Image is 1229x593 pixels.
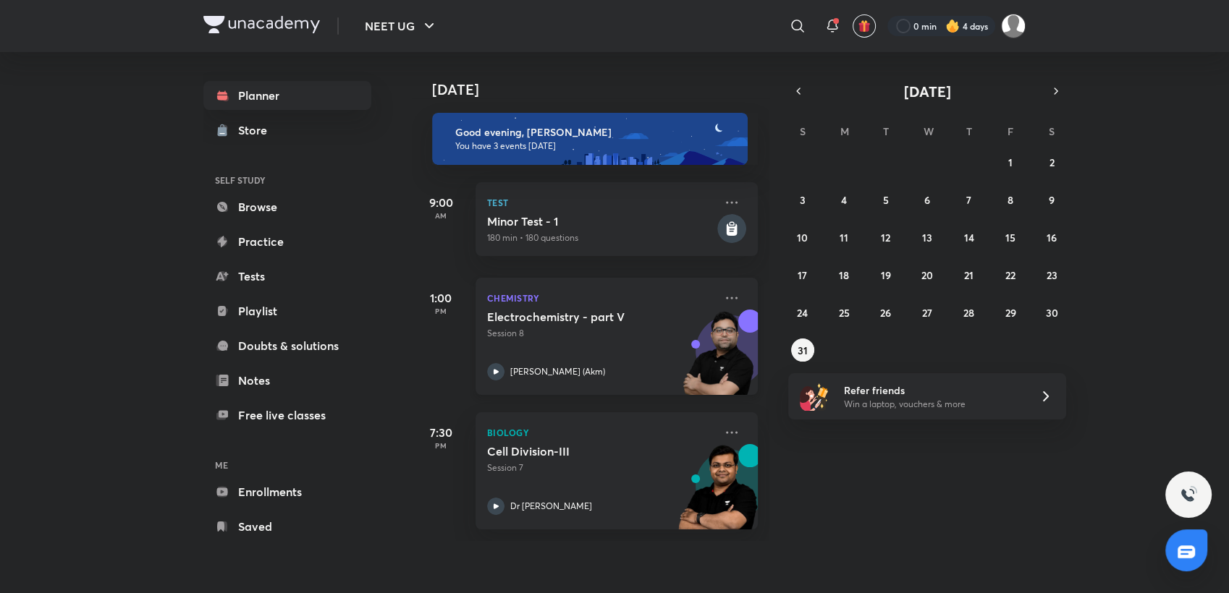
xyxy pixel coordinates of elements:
[999,301,1022,324] button: August 29, 2025
[1049,155,1055,169] abbr: August 2, 2025
[841,193,847,207] abbr: August 4, 2025
[203,477,371,506] a: Enrollments
[797,231,808,244] abbr: August 10, 2025
[798,268,807,282] abbr: August 17, 2025
[1005,231,1015,244] abbr: August 15, 2025
[791,263,814,286] button: August 17, 2025
[916,226,939,249] button: August 13, 2025
[412,424,470,441] h5: 7:30
[791,338,814,362] button: August 31, 2025
[966,193,971,207] abbr: August 7, 2025
[832,188,856,211] button: August 4, 2025
[957,188,980,211] button: August 7, 2025
[412,194,470,211] h5: 9:00
[916,188,939,211] button: August 6, 2025
[1008,155,1013,169] abbr: August 1, 2025
[1049,124,1055,138] abbr: Saturday
[945,19,960,33] img: streak
[966,124,971,138] abbr: Thursday
[791,301,814,324] button: August 24, 2025
[957,301,980,324] button: August 28, 2025
[432,113,748,165] img: evening
[999,263,1022,286] button: August 22, 2025
[203,262,371,291] a: Tests
[1008,193,1013,207] abbr: August 8, 2025
[840,124,849,138] abbr: Monday
[487,194,714,211] p: Test
[839,306,850,320] abbr: August 25, 2025
[832,263,856,286] button: August 18, 2025
[798,344,808,357] abbr: August 31, 2025
[203,16,320,37] a: Company Logo
[881,231,890,244] abbr: August 12, 2025
[963,306,974,320] abbr: August 28, 2025
[203,401,371,430] a: Free live classes
[203,296,371,325] a: Playlist
[832,301,856,324] button: August 25, 2025
[916,301,939,324] button: August 27, 2025
[356,12,447,40] button: NEET UG
[487,444,667,458] h5: Cell Division-III
[1005,268,1015,282] abbr: August 22, 2025
[1040,150,1063,174] button: August 2, 2025
[1046,306,1058,320] abbr: August 30, 2025
[203,227,371,256] a: Practice
[832,226,856,249] button: August 11, 2025
[1040,226,1063,249] button: August 16, 2025
[1040,301,1063,324] button: August 30, 2025
[957,263,980,286] button: August 21, 2025
[203,81,371,110] a: Planner
[203,453,371,477] h6: ME
[874,188,898,211] button: August 5, 2025
[412,211,470,220] p: AM
[800,382,829,411] img: referral
[203,168,371,192] h6: SELF STUDY
[839,268,849,282] abbr: August 18, 2025
[412,441,470,450] p: PM
[487,424,714,441] p: Biology
[883,124,889,138] abbr: Tuesday
[1005,306,1015,320] abbr: August 29, 2025
[510,500,592,513] p: Dr [PERSON_NAME]
[412,307,470,315] p: PM
[922,231,932,244] abbr: August 13, 2025
[924,193,930,207] abbr: August 6, 2025
[791,188,814,211] button: August 3, 2025
[800,124,806,138] abbr: Sunday
[678,444,758,544] img: unacademy
[924,124,934,138] abbr: Wednesday
[1047,231,1057,244] abbr: August 16, 2025
[853,14,876,38] button: avatar
[840,231,848,244] abbr: August 11, 2025
[1047,268,1057,282] abbr: August 23, 2025
[203,116,371,145] a: Store
[916,263,939,286] button: August 20, 2025
[1040,263,1063,286] button: August 23, 2025
[203,331,371,360] a: Doubts & solutions
[844,383,1022,398] h6: Refer friends
[881,268,891,282] abbr: August 19, 2025
[874,263,898,286] button: August 19, 2025
[203,16,320,33] img: Company Logo
[922,306,932,320] abbr: August 27, 2025
[1040,188,1063,211] button: August 9, 2025
[432,81,772,98] h4: [DATE]
[858,20,871,33] img: avatar
[487,231,714,244] p: 180 min • 180 questions
[999,150,1022,174] button: August 1, 2025
[455,140,735,152] p: You have 3 events [DATE]
[808,81,1046,101] button: [DATE]
[963,231,974,244] abbr: August 14, 2025
[964,268,974,282] abbr: August 21, 2025
[203,192,371,221] a: Browse
[455,126,735,139] h6: Good evening, [PERSON_NAME]
[203,512,371,541] a: Saved
[797,306,808,320] abbr: August 24, 2025
[510,365,605,378] p: [PERSON_NAME] (Akm)
[487,327,714,340] p: Session 8
[883,193,889,207] abbr: August 5, 2025
[1049,193,1055,207] abbr: August 9, 2025
[874,226,898,249] button: August 12, 2025
[921,268,933,282] abbr: August 20, 2025
[203,366,371,395] a: Notes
